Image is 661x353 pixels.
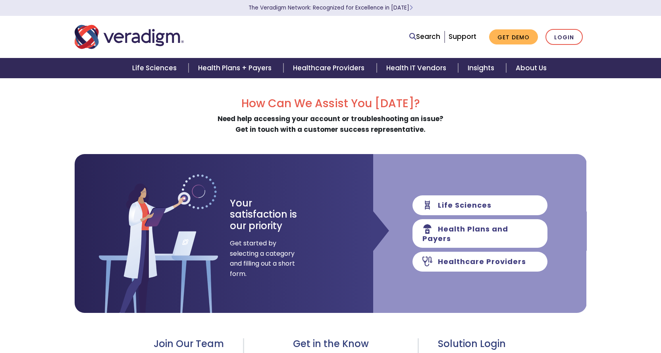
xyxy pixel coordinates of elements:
[230,238,295,279] span: Get started by selecting a category and filling out a short form.
[263,338,399,350] h3: Get in the Know
[438,338,586,350] h3: Solution Login
[218,114,443,134] strong: Need help accessing your account or troubleshooting an issue? Get in touch with a customer succes...
[283,58,376,78] a: Healthcare Providers
[75,24,184,50] img: Veradigm logo
[249,4,413,12] a: The Veradigm Network: Recognized for Excellence in [DATE]Learn More
[489,29,538,45] a: Get Demo
[123,58,189,78] a: Life Sciences
[75,97,587,110] h2: How Can We Assist You [DATE]?
[409,31,440,42] a: Search
[230,198,311,232] h3: Your satisfaction is our priority
[449,32,476,41] a: Support
[545,29,583,45] a: Login
[409,4,413,12] span: Learn More
[377,58,458,78] a: Health IT Vendors
[189,58,283,78] a: Health Plans + Payers
[506,58,556,78] a: About Us
[75,338,224,350] h3: Join Our Team
[458,58,506,78] a: Insights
